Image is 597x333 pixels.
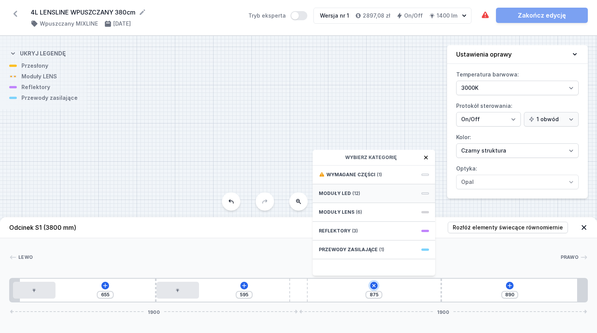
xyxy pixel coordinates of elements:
h4: [DATE] [113,20,131,28]
label: Kolor: [456,131,579,158]
h4: On/Off [404,12,423,19]
button: Dodaj element [240,282,248,289]
label: Optyka: [456,162,579,189]
input: Wymiar [mm] [238,292,250,298]
button: Dodaj element [369,280,379,291]
span: (12) [352,190,360,197]
span: 1900 [434,309,452,314]
input: Wymiar [mm] [504,292,516,298]
select: Kolor: [456,143,579,158]
button: Ukryj legendę [9,44,66,62]
div: LED opal module 280mm [157,282,199,299]
h4: Ustawienia oprawy [456,50,512,59]
span: Wymagane części [326,172,375,178]
h4: 1400 lm [437,12,457,19]
select: Protokół sterowania: [456,112,521,127]
label: Protokół sterowania: [456,100,579,127]
span: Rozłóż elementy świecące równomiernie [453,224,563,231]
input: Wymiar [mm] [368,292,380,298]
span: Prawo [561,254,579,260]
span: Moduły LENS [319,209,354,215]
span: 1900 [145,309,163,314]
select: Temperatura barwowa: [456,81,579,95]
button: Rozłóż elementy świecące równomiernie [448,222,568,233]
select: Optyka: [456,175,579,189]
span: (3) [352,228,358,234]
span: (1) [377,172,382,178]
button: Zamknij okno [423,154,429,161]
button: Wersja nr 12897,08 złOn/Off1400 lm [313,8,471,24]
button: Dodaj element [506,282,514,289]
span: Wybierz kategorię [345,154,397,161]
select: Protokół sterowania: [524,112,579,127]
h4: 2897,08 zł [363,12,390,19]
span: Reflektory [319,228,351,234]
form: 4L LENSLINE WPUSZCZANY 380cm [31,8,239,17]
span: (6) [356,209,362,215]
label: Tryb eksperta [248,11,307,20]
span: (1) [379,247,384,253]
button: Ustawienia oprawy [447,45,588,64]
label: Temperatura barwowa: [456,68,579,95]
div: Wersja nr 1 [320,12,349,19]
span: Lewo [18,254,33,260]
input: Wymiar [mm] [99,292,111,298]
div: LED opal module 280mm [13,282,55,299]
button: Tryb eksperta [290,11,307,20]
button: Edytuj nazwę projektu [139,8,146,16]
span: Przewody zasilające [319,247,378,253]
span: (3800 mm) [43,224,76,231]
h4: Wpuszczany MIXLINE [40,20,98,28]
button: Dodaj element [101,282,109,289]
h4: Ukryj legendę [20,50,66,57]
span: Moduły LED [319,190,351,197]
h4: Odcinek S1 [9,223,76,232]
